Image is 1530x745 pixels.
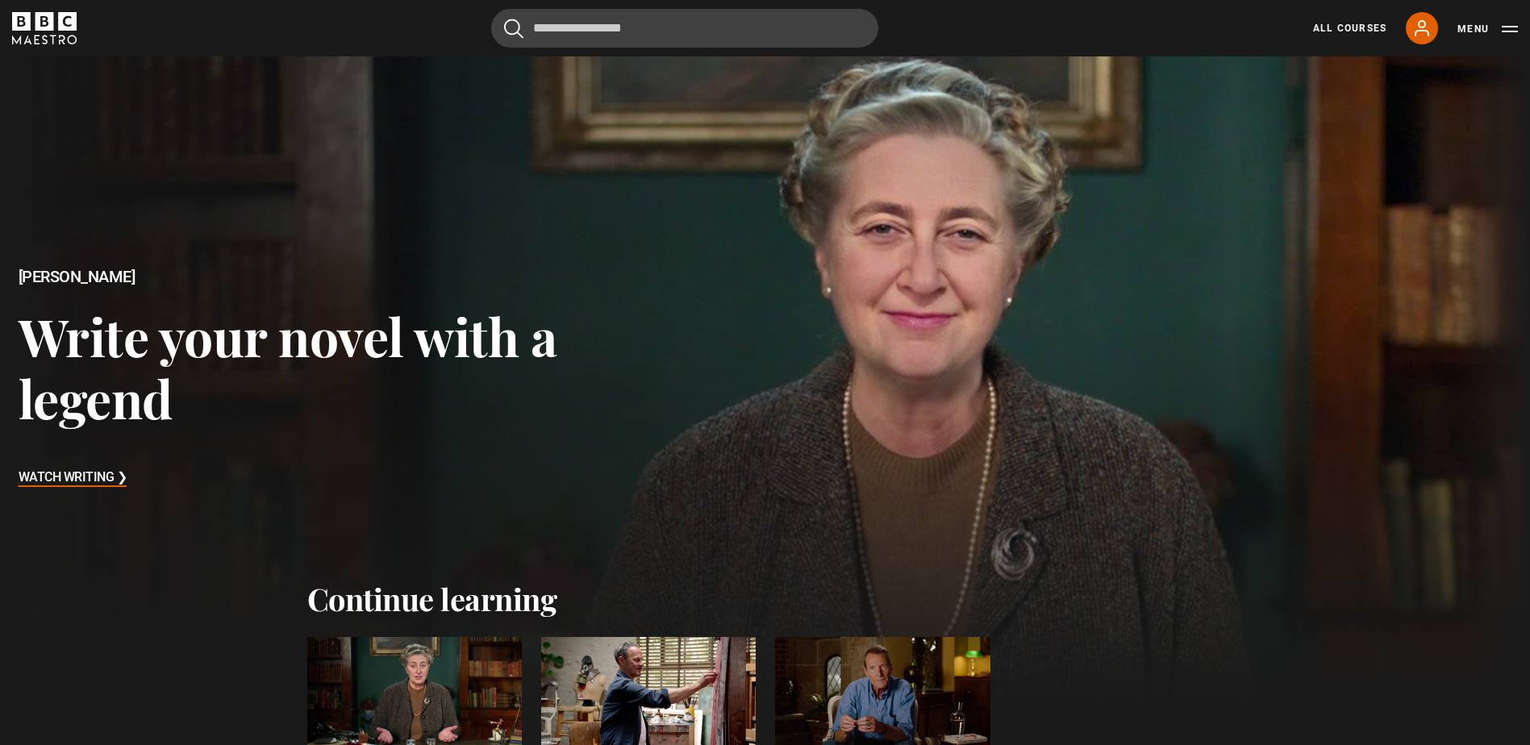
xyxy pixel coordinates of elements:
h2: [PERSON_NAME] [19,268,612,286]
button: Submit the search query [504,19,523,39]
h2: Continue learning [307,581,1224,618]
input: Search [491,9,878,48]
h3: Watch Writing ❯ [19,466,127,490]
svg: BBC Maestro [12,12,77,44]
button: Toggle navigation [1457,21,1518,37]
h3: Write your novel with a legend [19,305,612,430]
a: All Courses [1313,21,1386,35]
